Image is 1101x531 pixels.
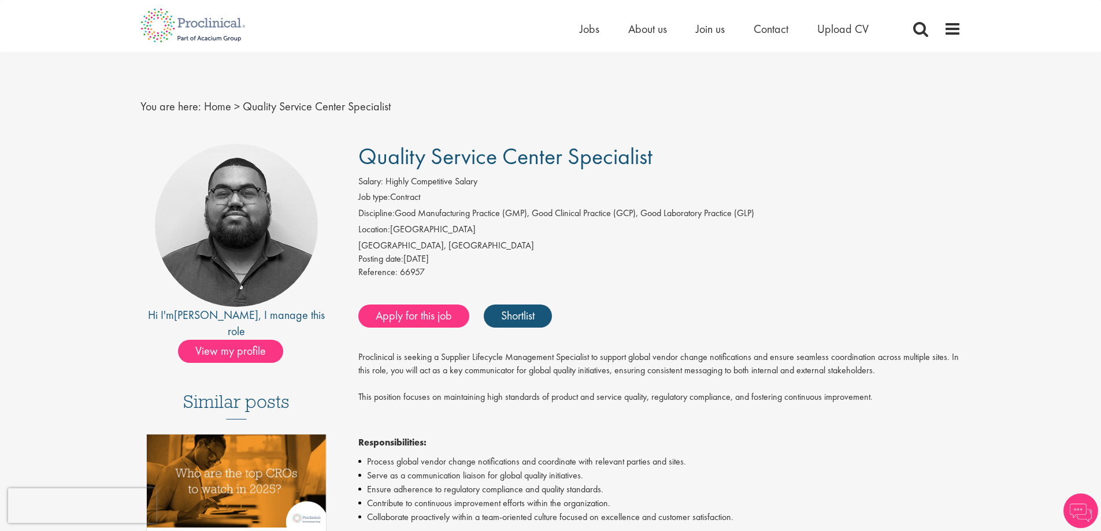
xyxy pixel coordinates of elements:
a: About us [628,21,667,36]
span: Quality Service Center Specialist [243,99,391,114]
label: Reference: [358,266,398,279]
a: Apply for this job [358,305,469,328]
div: [DATE] [358,252,961,266]
a: Contact [754,21,788,36]
span: View my profile [178,340,283,363]
li: Ensure adherence to regulatory compliance and quality standards. [358,482,961,496]
a: Shortlist [484,305,552,328]
a: View my profile [178,342,295,357]
div: Hi I'm , I manage this role [140,307,333,340]
span: Highly Competitive Salary [385,175,477,187]
li: Contribute to continuous improvement efforts within the organization. [358,496,961,510]
img: Top 10 CROs 2025 | Proclinical [147,435,327,528]
a: [PERSON_NAME] [174,307,258,322]
label: Location: [358,223,390,236]
h3: Similar posts [183,392,290,419]
label: Salary: [358,175,383,188]
img: imeage of recruiter Ashley Bennett [155,144,318,307]
img: Chatbot [1063,493,1098,528]
a: breadcrumb link [204,99,231,114]
li: Collaborate proactively within a team-oriented culture focused on excellence and customer satisfa... [358,510,961,524]
div: [GEOGRAPHIC_DATA], [GEOGRAPHIC_DATA] [358,239,961,252]
span: > [234,99,240,114]
p: Proclinical is seeking a Supplier Lifecycle Management Specialist to support global vendor change... [358,351,961,403]
span: 66957 [400,266,425,278]
li: Serve as a communication liaison for global quality initiatives. [358,469,961,482]
iframe: reCAPTCHA [8,488,156,523]
strong: Responsibilities: [358,436,427,448]
span: Posting date: [358,252,403,265]
a: Upload CV [817,21,869,36]
li: [GEOGRAPHIC_DATA] [358,223,961,239]
label: Job type: [358,191,390,204]
li: Good Manufacturing Practice (GMP), Good Clinical Practice (GCP), Good Laboratory Practice (GLP) [358,207,961,223]
a: Jobs [580,21,599,36]
a: Join us [696,21,725,36]
span: Quality Service Center Specialist [358,142,653,171]
li: Process global vendor change notifications and coordinate with relevant parties and sites. [358,455,961,469]
label: Discipline: [358,207,395,220]
span: You are here: [140,99,201,114]
li: Contract [358,191,961,207]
